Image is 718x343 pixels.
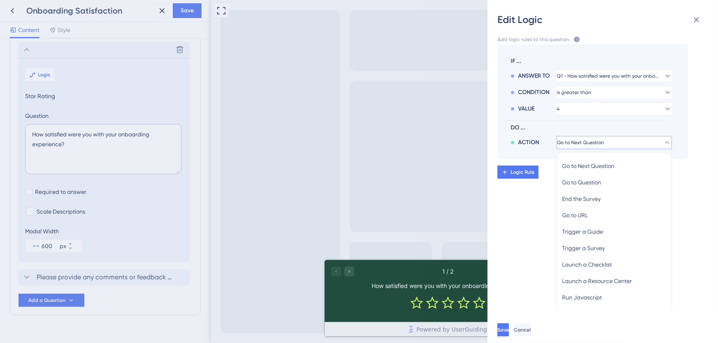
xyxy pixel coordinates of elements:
span: IF ... [511,56,669,66]
span: Go to URL [562,210,588,220]
span: Go to Next Question [562,161,614,171]
span: 4 [557,106,560,112]
iframe: UserGuiding Survey [114,260,361,337]
button: Launch a Checklist [562,256,667,273]
button: 4 [557,102,672,115]
button: Trigger a Survey [562,240,667,256]
span: Launch a Resource Center [562,276,632,286]
button: Cancel [514,323,531,336]
span: is greater than [557,89,591,96]
span: VALUE [518,104,534,114]
span: End the Survey [562,194,601,204]
button: Go to Next Question [562,158,667,174]
button: is greater than [557,86,672,99]
span: Save [497,327,509,333]
button: End the Survey [562,191,667,207]
div: Edit Logic [497,13,708,26]
button: Logic Rule [497,166,539,179]
button: Launch a Resource Center [562,273,667,289]
span: Launch a Checklist [562,260,612,269]
button: Go to Next Question [557,136,672,149]
span: Logic Rule [511,169,534,175]
button: Save [497,323,509,336]
span: Add logic rules to this question. [497,36,570,44]
span: Cancel [514,327,531,333]
button: Q1 - How satisfied were you with your onboarding experience? [557,69,672,83]
span: CONDITION [518,87,549,97]
span: Trigger a Guide [562,227,603,237]
span: Trigger a Survey [562,243,605,253]
span: Run Javascript [562,292,602,302]
span: Go to Next Question [557,139,604,146]
span: ACTION [518,138,539,147]
button: Go to URL [562,207,667,223]
span: Q1 - How satisfied were you with your onboarding experience? [557,73,660,79]
span: Go to Question [562,177,601,187]
span: DO ... [511,123,669,133]
button: Run Javascript [562,289,667,306]
button: Trigger a Guide [562,223,667,240]
button: Go to Question [562,174,667,191]
span: ANSWER TO [518,71,550,81]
